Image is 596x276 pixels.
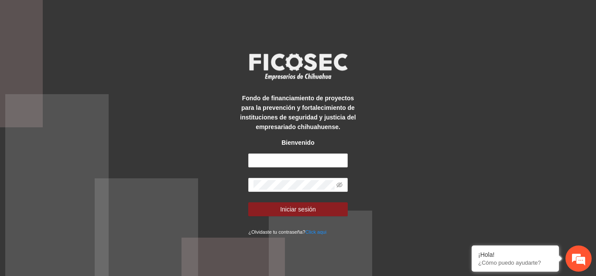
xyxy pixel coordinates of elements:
[248,202,348,216] button: Iniciar sesión
[281,139,314,146] strong: Bienvenido
[248,229,326,235] small: ¿Olvidaste tu contraseña?
[280,204,316,214] span: Iniciar sesión
[478,251,552,258] div: ¡Hola!
[305,229,327,235] a: Click aqui
[243,51,353,83] img: logo
[240,95,356,130] strong: Fondo de financiamiento de proyectos para la prevención y fortalecimiento de instituciones de seg...
[478,259,552,266] p: ¿Cómo puedo ayudarte?
[336,182,343,188] span: eye-invisible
